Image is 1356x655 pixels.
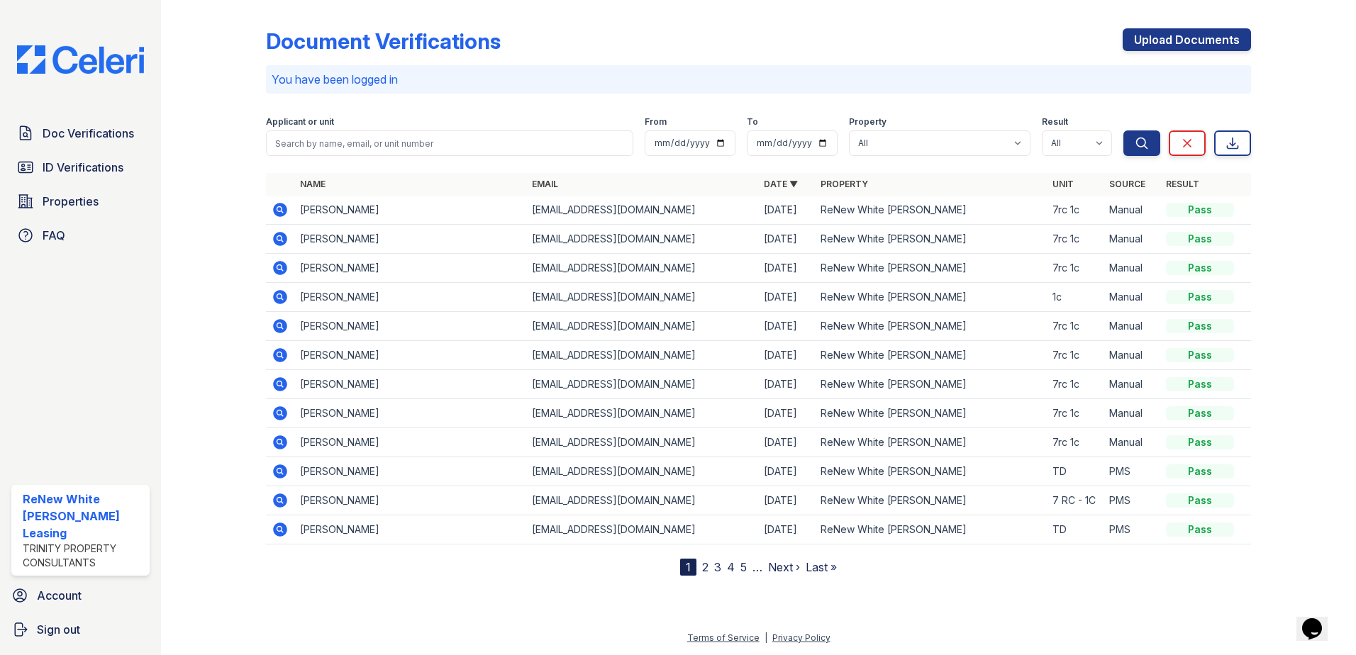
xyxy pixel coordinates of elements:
[815,515,1047,544] td: ReNew White [PERSON_NAME]
[1104,225,1160,254] td: Manual
[294,486,526,515] td: [PERSON_NAME]
[1104,515,1160,544] td: PMS
[772,632,830,643] a: Privacy Policy
[6,581,155,610] a: Account
[43,193,99,210] span: Properties
[758,428,815,457] td: [DATE]
[1047,457,1104,486] td: TD
[266,28,501,54] div: Document Verifications
[815,457,1047,486] td: ReNew White [PERSON_NAME]
[43,227,65,244] span: FAQ
[526,225,758,254] td: [EMAIL_ADDRESS][DOMAIN_NAME]
[1166,290,1234,304] div: Pass
[815,428,1047,457] td: ReNew White [PERSON_NAME]
[1123,28,1251,51] a: Upload Documents
[1166,179,1199,189] a: Result
[294,399,526,428] td: [PERSON_NAME]
[752,559,762,576] span: …
[747,116,758,128] label: To
[1047,370,1104,399] td: 7rc 1c
[526,370,758,399] td: [EMAIL_ADDRESS][DOMAIN_NAME]
[1166,232,1234,246] div: Pass
[1104,312,1160,341] td: Manual
[1047,486,1104,515] td: 7 RC - 1C
[758,225,815,254] td: [DATE]
[1047,341,1104,370] td: 7rc 1c
[526,515,758,544] td: [EMAIL_ADDRESS][DOMAIN_NAME]
[815,370,1047,399] td: ReNew White [PERSON_NAME]
[526,428,758,457] td: [EMAIL_ADDRESS][DOMAIN_NAME]
[1047,428,1104,457] td: 7rc 1c
[758,370,815,399] td: [DATE]
[764,179,798,189] a: Date ▼
[765,632,767,643] div: |
[758,399,815,428] td: [DATE]
[1052,179,1074,189] a: Unit
[43,125,134,142] span: Doc Verifications
[1166,203,1234,217] div: Pass
[1166,319,1234,333] div: Pass
[526,341,758,370] td: [EMAIL_ADDRESS][DOMAIN_NAME]
[1166,348,1234,362] div: Pass
[1104,196,1160,225] td: Manual
[532,179,558,189] a: Email
[758,486,815,515] td: [DATE]
[1104,457,1160,486] td: PMS
[1109,179,1145,189] a: Source
[526,196,758,225] td: [EMAIL_ADDRESS][DOMAIN_NAME]
[294,428,526,457] td: [PERSON_NAME]
[758,254,815,283] td: [DATE]
[758,283,815,312] td: [DATE]
[526,457,758,486] td: [EMAIL_ADDRESS][DOMAIN_NAME]
[294,457,526,486] td: [PERSON_NAME]
[1047,254,1104,283] td: 7rc 1c
[1104,486,1160,515] td: PMS
[23,542,144,570] div: Trinity Property Consultants
[1166,522,1234,537] div: Pass
[43,159,123,176] span: ID Verifications
[1166,406,1234,420] div: Pass
[272,71,1245,88] p: You have been logged in
[1047,399,1104,428] td: 7rc 1c
[1104,341,1160,370] td: Manual
[1047,515,1104,544] td: TD
[727,560,735,574] a: 4
[23,491,144,542] div: ReNew White [PERSON_NAME] Leasing
[1166,464,1234,478] div: Pass
[11,153,150,181] a: ID Verifications
[1166,493,1234,508] div: Pass
[526,254,758,283] td: [EMAIL_ADDRESS][DOMAIN_NAME]
[11,119,150,147] a: Doc Verifications
[1104,254,1160,283] td: Manual
[815,312,1047,341] td: ReNew White [PERSON_NAME]
[758,457,815,486] td: [DATE]
[758,341,815,370] td: [DATE]
[1104,370,1160,399] td: Manual
[815,399,1047,428] td: ReNew White [PERSON_NAME]
[526,312,758,341] td: [EMAIL_ADDRESS][DOMAIN_NAME]
[37,621,80,638] span: Sign out
[1166,261,1234,275] div: Pass
[1047,196,1104,225] td: 7rc 1c
[815,283,1047,312] td: ReNew White [PERSON_NAME]
[821,179,868,189] a: Property
[6,615,155,644] a: Sign out
[1042,116,1068,128] label: Result
[758,515,815,544] td: [DATE]
[702,560,708,574] a: 2
[294,370,526,399] td: [PERSON_NAME]
[11,221,150,250] a: FAQ
[526,283,758,312] td: [EMAIL_ADDRESS][DOMAIN_NAME]
[526,486,758,515] td: [EMAIL_ADDRESS][DOMAIN_NAME]
[768,560,800,574] a: Next ›
[37,587,82,604] span: Account
[294,225,526,254] td: [PERSON_NAME]
[714,560,721,574] a: 3
[758,312,815,341] td: [DATE]
[1166,377,1234,391] div: Pass
[1166,435,1234,449] div: Pass
[1104,283,1160,312] td: Manual
[1104,399,1160,428] td: Manual
[6,45,155,74] img: CE_Logo_Blue-a8612792a0a2168367f1c8372b55b34899dd931a85d93a1a3d3e32e68fde9ad4.png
